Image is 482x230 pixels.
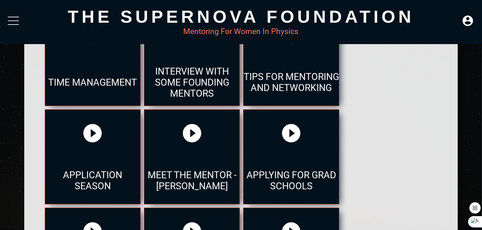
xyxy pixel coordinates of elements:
div: Application Season [45,157,140,204]
div: Time Management [45,59,140,106]
div: Meet the mentor - [PERSON_NAME] [144,157,240,204]
div: Mentoring For Women In Physics [24,27,458,36]
div: The Supernova Foundation [24,6,458,27]
div: Interview with some Founding Mentors [144,59,240,106]
div: Tips for Mentoring and Networking [243,59,339,106]
div: Applying for Grad Schools [243,157,339,204]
